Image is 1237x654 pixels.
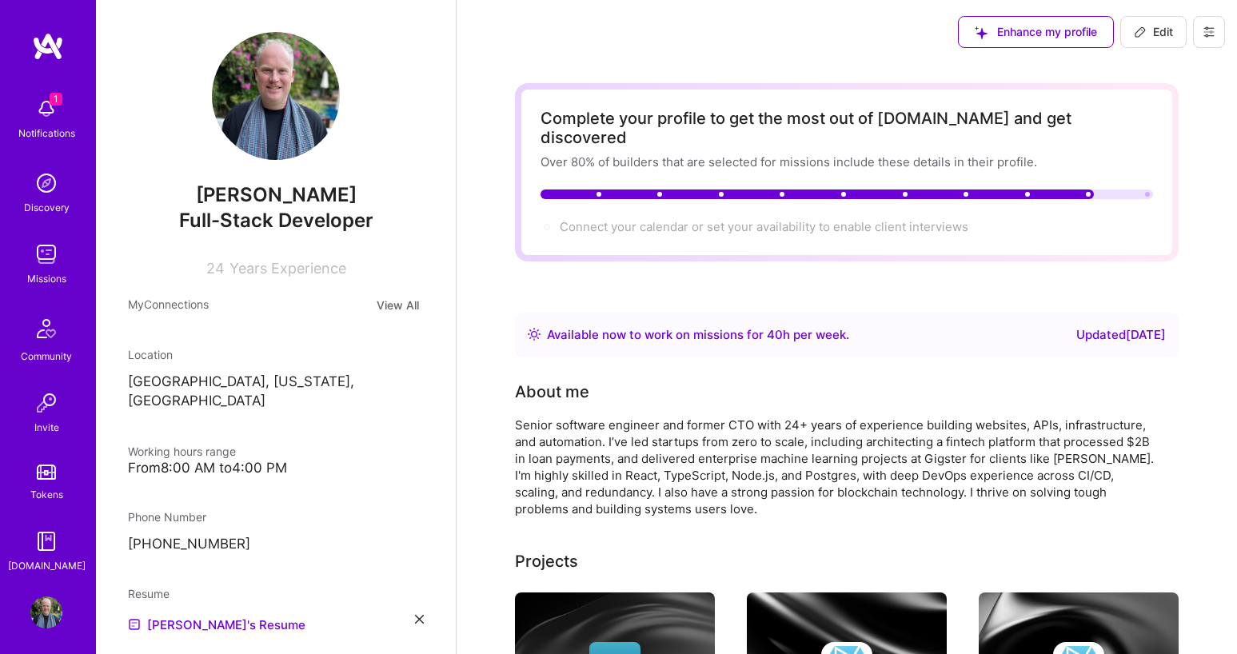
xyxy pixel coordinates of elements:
span: Working hours range [128,445,236,458]
span: Phone Number [128,510,206,524]
img: User Avatar [30,596,62,628]
span: Enhance my profile [975,24,1097,40]
button: Edit [1120,16,1187,48]
img: Availability [528,328,541,341]
p: [GEOGRAPHIC_DATA], [US_STATE], [GEOGRAPHIC_DATA] [128,373,424,411]
i: icon SuggestedTeams [975,26,988,39]
img: User Avatar [212,32,340,160]
div: Discovery [24,199,70,216]
span: Edit [1134,24,1173,40]
img: Invite [30,387,62,419]
div: Tokens [30,486,63,503]
img: Community [27,309,66,348]
img: tokens [37,465,56,480]
div: Senior software engineer and former CTO with 24+ years of experience building websites, APIs, inf... [515,417,1155,517]
div: Notifications [18,125,75,142]
img: discovery [30,167,62,199]
i: icon Close [415,615,424,624]
span: Years Experience [229,260,346,277]
img: guide book [30,525,62,557]
div: Updated [DATE] [1076,325,1166,345]
span: 1 [50,93,62,106]
span: My Connections [128,296,209,314]
div: Complete your profile to get the most out of [DOMAIN_NAME] and get discovered [541,109,1153,147]
img: teamwork [30,238,62,270]
span: Connect your calendar or set your availability to enable client interviews [560,219,968,234]
div: Missions [27,270,66,287]
a: [PERSON_NAME]'s Resume [128,615,305,634]
div: From 8:00 AM to 4:00 PM [128,460,424,477]
p: [PHONE_NUMBER] [128,535,424,554]
img: Resume [128,618,141,631]
span: Full-Stack Developer [179,209,373,232]
a: User Avatar [26,596,66,628]
div: [DOMAIN_NAME] [8,557,86,574]
div: Location [128,346,424,363]
span: [PERSON_NAME] [128,183,424,207]
div: Community [21,348,72,365]
button: View All [372,296,424,314]
button: Enhance my profile [958,16,1114,48]
span: 40 [767,327,783,342]
div: Invite [34,419,59,436]
div: Projects [515,549,578,573]
div: Over 80% of builders that are selected for missions include these details in their profile. [541,154,1153,170]
span: Resume [128,587,170,600]
span: 24 [206,260,225,277]
img: logo [32,32,64,61]
img: bell [30,93,62,125]
div: About me [515,380,589,404]
div: Available now to work on missions for h per week . [547,325,849,345]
